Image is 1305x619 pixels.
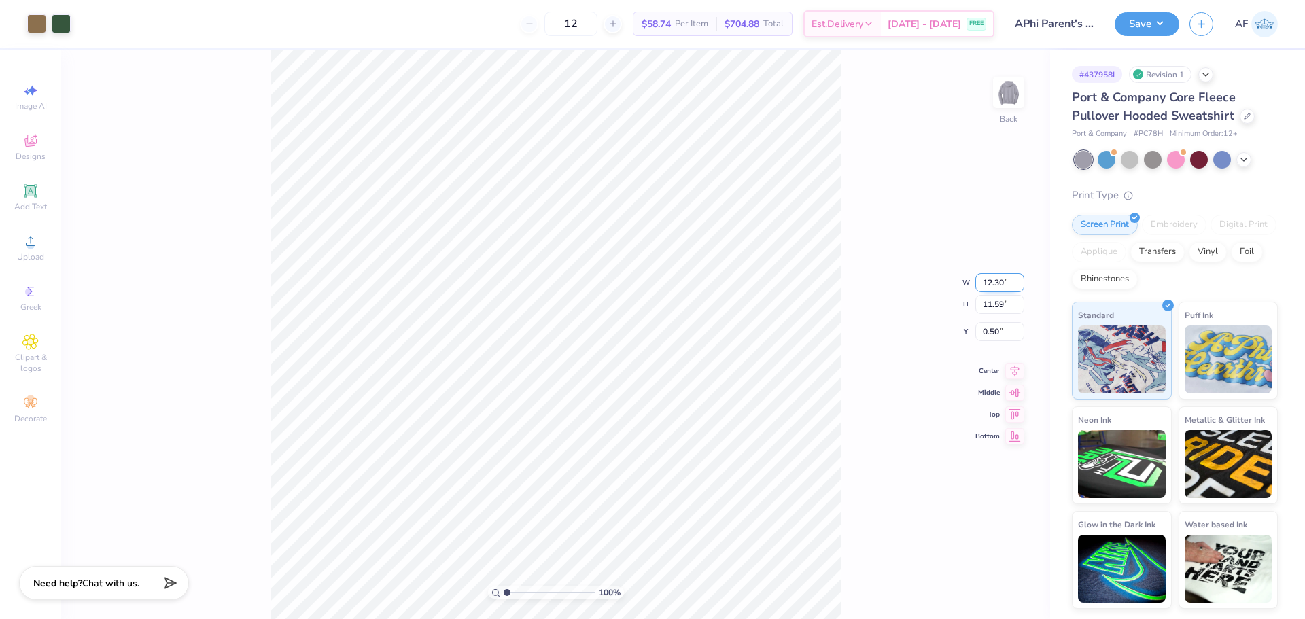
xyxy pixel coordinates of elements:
[1072,269,1138,289] div: Rhinestones
[17,251,44,262] span: Upload
[82,577,139,590] span: Chat with us.
[1185,535,1272,603] img: Water based Ink
[763,17,784,31] span: Total
[725,17,759,31] span: $704.88
[1130,242,1185,262] div: Transfers
[642,17,671,31] span: $58.74
[1235,11,1278,37] a: AF
[995,79,1022,106] img: Back
[1142,215,1206,235] div: Embroidery
[969,19,984,29] span: FREE
[975,431,1000,441] span: Bottom
[1072,128,1127,140] span: Port & Company
[599,586,621,599] span: 100 %
[975,410,1000,419] span: Top
[1211,215,1276,235] div: Digital Print
[1189,242,1227,262] div: Vinyl
[1078,517,1155,531] span: Glow in the Dark Ink
[888,17,961,31] span: [DATE] - [DATE]
[1185,308,1213,322] span: Puff Ink
[1072,215,1138,235] div: Screen Print
[1235,16,1248,32] span: AF
[675,17,708,31] span: Per Item
[1251,11,1278,37] img: Ana Francesca Bustamante
[1072,66,1122,83] div: # 437958I
[1078,430,1166,498] img: Neon Ink
[1185,517,1247,531] span: Water based Ink
[1231,242,1263,262] div: Foil
[544,12,597,36] input: – –
[1072,188,1278,203] div: Print Type
[1170,128,1238,140] span: Minimum Order: 12 +
[1078,412,1111,427] span: Neon Ink
[1185,430,1272,498] img: Metallic & Glitter Ink
[975,366,1000,376] span: Center
[1072,242,1126,262] div: Applique
[14,201,47,212] span: Add Text
[14,413,47,424] span: Decorate
[16,151,46,162] span: Designs
[1005,10,1104,37] input: Untitled Design
[1115,12,1179,36] button: Save
[20,302,41,313] span: Greek
[975,388,1000,397] span: Middle
[812,17,863,31] span: Est. Delivery
[1078,535,1166,603] img: Glow in the Dark Ink
[1078,308,1114,322] span: Standard
[33,577,82,590] strong: Need help?
[1078,325,1166,393] img: Standard
[7,352,54,374] span: Clipart & logos
[1000,113,1017,125] div: Back
[15,101,47,111] span: Image AI
[1072,89,1236,124] span: Port & Company Core Fleece Pullover Hooded Sweatshirt
[1185,325,1272,393] img: Puff Ink
[1134,128,1163,140] span: # PC78H
[1185,412,1265,427] span: Metallic & Glitter Ink
[1129,66,1191,83] div: Revision 1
